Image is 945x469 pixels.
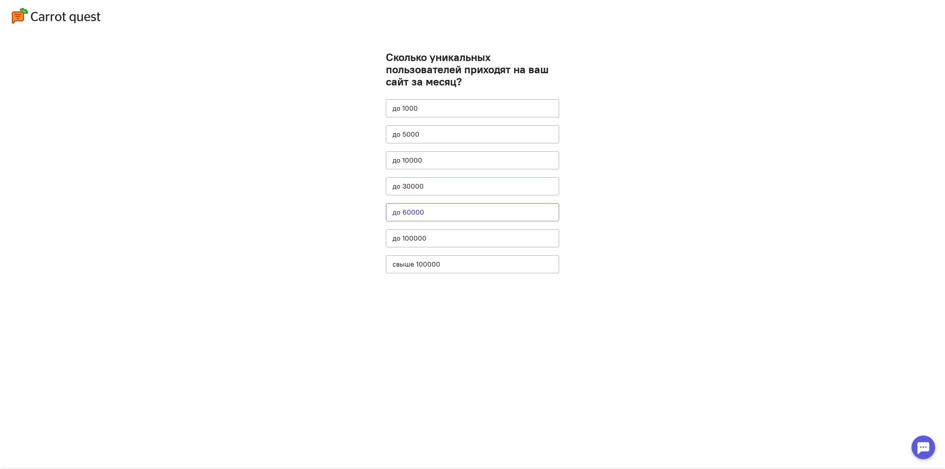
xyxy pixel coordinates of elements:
button: Я согласен [645,7,684,23]
button: до 100000 [386,229,559,247]
button: до 10000 [386,151,559,169]
button: до 60000 [386,203,559,221]
h1: Сколько уникальных пользователей приходят на ваш сайт за месяц? [386,51,559,87]
a: здесь [607,16,620,22]
button: до 5000 [386,125,559,143]
button: до 30000 [386,177,559,195]
div: Мы используем cookies для улучшения работы сайта, анализа трафика и персонализации. Используя сай... [260,9,636,22]
button: свыше 100000 [386,255,559,273]
span: Я согласен [651,11,677,19]
button: до 1000 [386,99,559,117]
img: logo [12,8,100,24]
